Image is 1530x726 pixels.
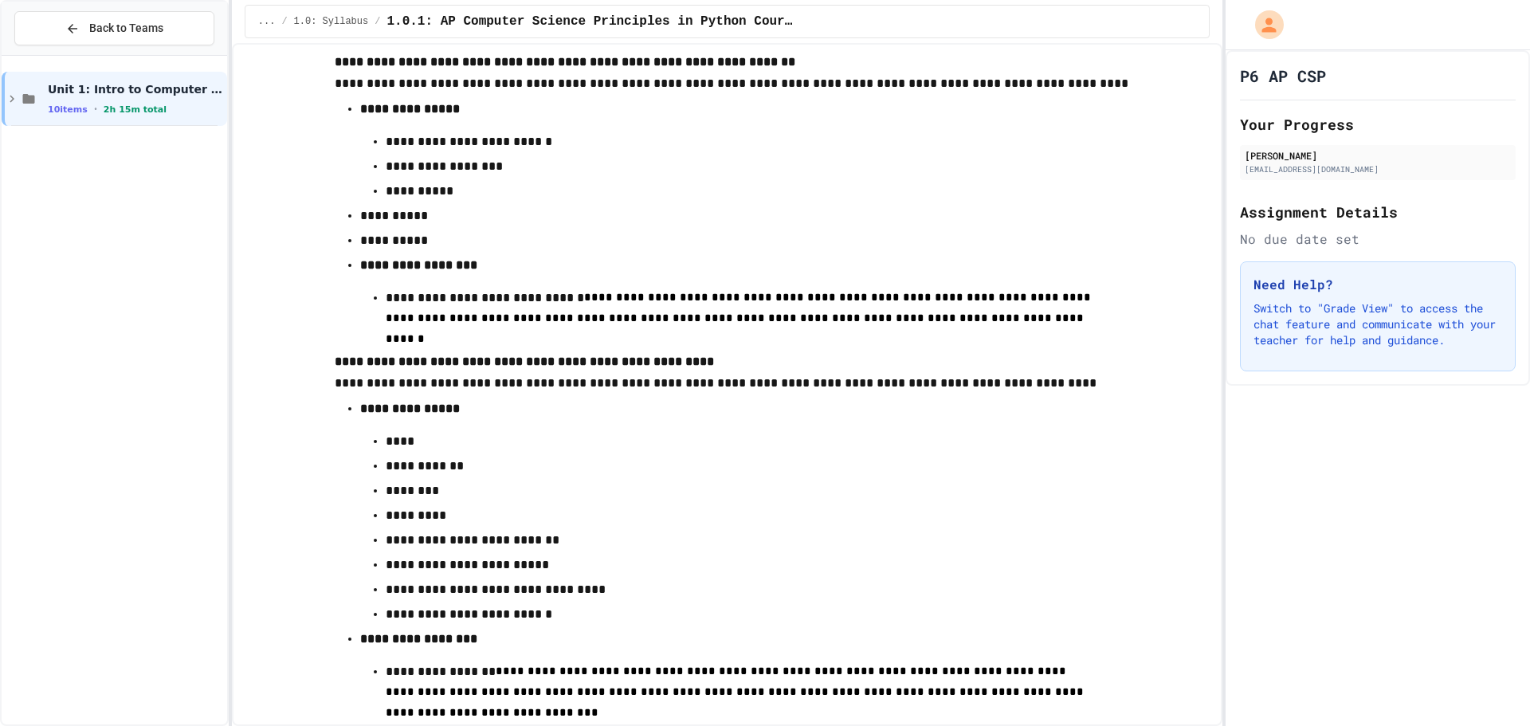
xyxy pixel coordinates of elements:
[1240,230,1516,249] div: No due date set
[89,20,163,37] span: Back to Teams
[294,15,369,28] span: 1.0: Syllabus
[48,104,88,115] span: 10 items
[281,15,287,28] span: /
[1245,148,1511,163] div: [PERSON_NAME]
[1240,65,1326,87] h1: P6 AP CSP
[1240,201,1516,223] h2: Assignment Details
[94,103,97,116] span: •
[1253,300,1502,348] p: Switch to "Grade View" to access the chat feature and communicate with your teacher for help and ...
[1245,163,1511,175] div: [EMAIL_ADDRESS][DOMAIN_NAME]
[104,104,167,115] span: 2h 15m total
[1238,6,1288,43] div: My Account
[375,15,380,28] span: /
[14,11,214,45] button: Back to Teams
[48,82,224,96] span: Unit 1: Intro to Computer Science
[1240,113,1516,135] h2: Your Progress
[386,12,794,31] span: 1.0.1: AP Computer Science Principles in Python Course Syllabus
[1253,275,1502,294] h3: Need Help?
[258,15,276,28] span: ...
